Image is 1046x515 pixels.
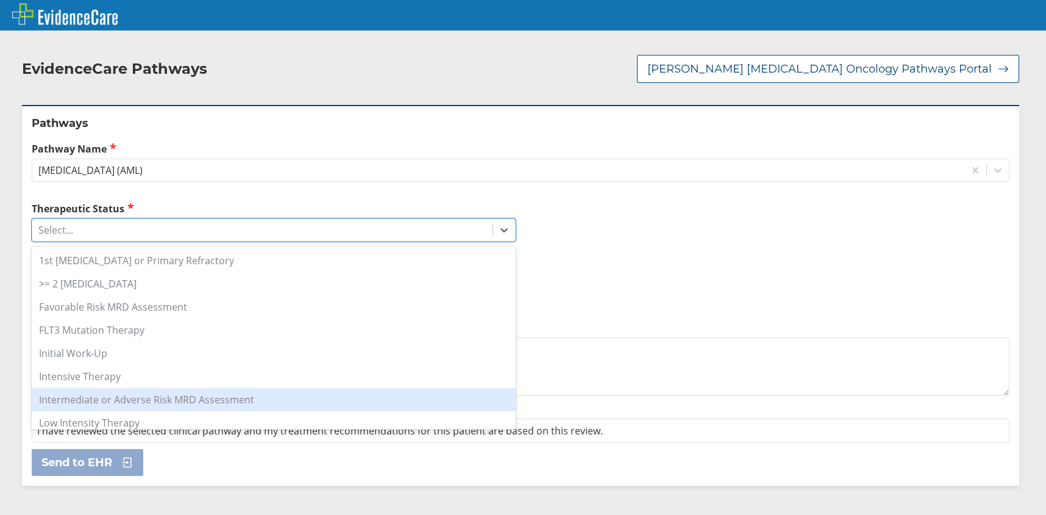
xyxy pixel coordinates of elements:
[32,321,1009,334] label: Additional Details
[38,164,143,177] div: [MEDICAL_DATA] (AML)
[22,60,207,78] h2: EvidenceCare Pathways
[32,449,143,476] button: Send to EHR
[637,55,1019,83] button: [PERSON_NAME] [MEDICAL_DATA] Oncology Pathways Portal
[37,424,603,438] span: I have reviewed the selected clinical pathway and my treatment recommendations for this patient a...
[12,3,118,25] img: EvidenceCare
[32,295,516,319] div: Favorable Risk MRD Assessment
[32,201,516,215] label: Therapeutic Status
[32,388,516,411] div: Intermediate or Adverse Risk MRD Assessment
[32,365,516,388] div: Intensive Therapy
[32,342,516,365] div: Initial Work-Up
[41,455,112,470] span: Send to EHR
[32,142,1009,156] label: Pathway Name
[32,249,516,272] div: 1st [MEDICAL_DATA] or Primary Refractory
[38,223,73,237] div: Select...
[32,272,516,295] div: >= 2 [MEDICAL_DATA]
[32,319,516,342] div: FLT3 Mutation Therapy
[647,62,992,76] span: [PERSON_NAME] [MEDICAL_DATA] Oncology Pathways Portal
[32,411,516,434] div: Low Intensity Therapy
[32,116,1009,131] h2: Pathways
